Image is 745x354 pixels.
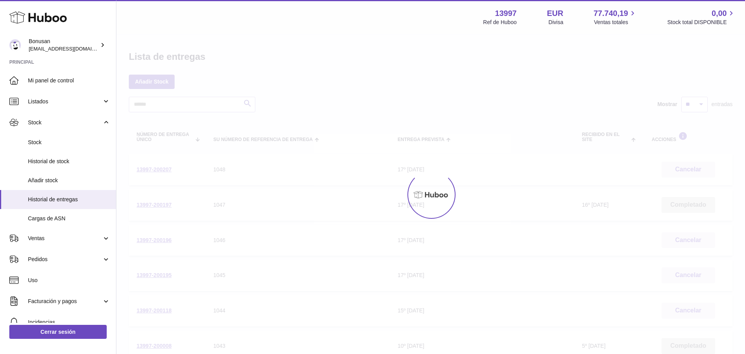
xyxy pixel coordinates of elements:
span: Historial de entregas [28,196,110,203]
strong: EUR [547,8,563,19]
span: Ventas [28,235,102,242]
span: Uso [28,277,110,284]
span: Pedidos [28,256,102,263]
span: 77.740,19 [594,8,628,19]
span: Stock total DISPONIBLE [667,19,736,26]
span: Stock [28,119,102,126]
span: Incidencias [28,319,110,326]
span: Historial de stock [28,158,110,165]
div: Bonusan [29,38,99,52]
span: Listados [28,98,102,105]
span: Stock [28,139,110,146]
span: 0,00 [712,8,727,19]
span: Cargas de ASN [28,215,110,222]
img: info@bonusan.es [9,39,21,51]
span: [EMAIL_ADDRESS][DOMAIN_NAME] [29,45,114,52]
span: Ventas totales [594,19,637,26]
span: Mi panel de control [28,77,110,84]
strong: 13997 [495,8,517,19]
div: Divisa [549,19,563,26]
div: Ref de Huboo [483,19,516,26]
a: 0,00 Stock total DISPONIBLE [667,8,736,26]
a: Cerrar sesión [9,325,107,339]
a: 77.740,19 Ventas totales [594,8,637,26]
span: Facturación y pagos [28,298,102,305]
span: Añadir stock [28,177,110,184]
